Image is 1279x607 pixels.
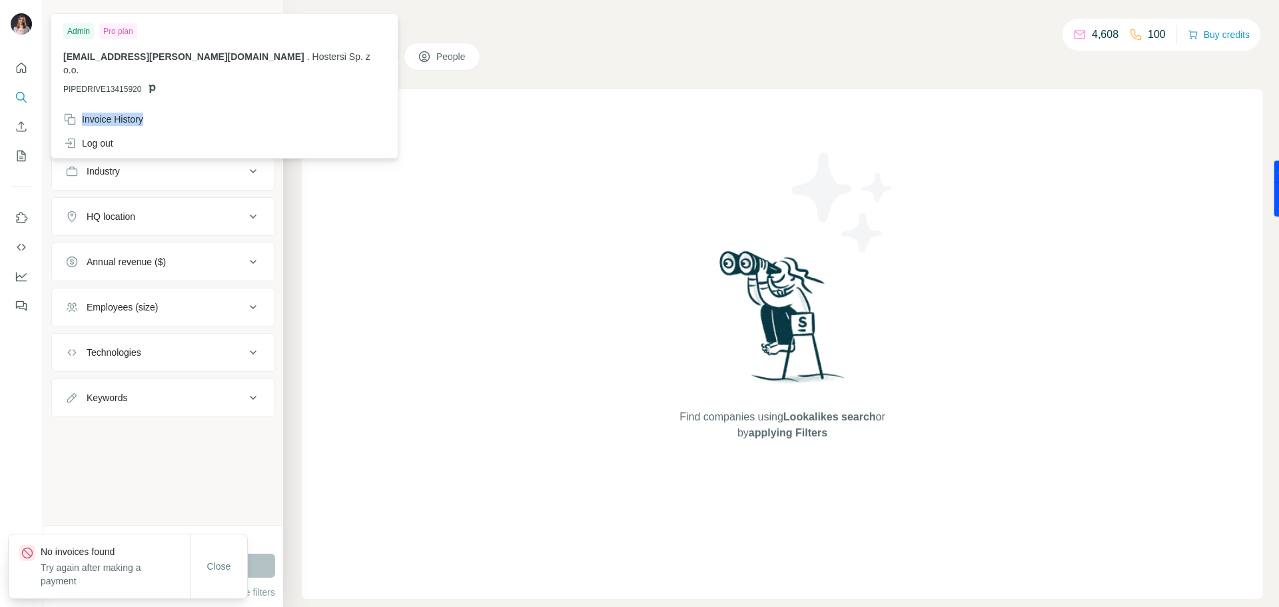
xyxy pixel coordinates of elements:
div: Log out [63,137,113,150]
div: Annual revenue ($) [87,255,166,269]
button: Employees (size) [52,291,274,323]
button: Buy credits [1188,25,1250,44]
h4: Search [302,16,1263,35]
div: Admin [63,23,94,39]
span: PIPEDRIVE13415920 [63,83,141,95]
span: [EMAIL_ADDRESS][PERSON_NAME][DOMAIN_NAME] [63,51,304,62]
button: Use Surfe API [11,235,32,259]
span: applying Filters [749,427,827,438]
div: Pro plan [99,23,137,39]
button: Feedback [11,294,32,318]
button: Use Surfe on LinkedIn [11,206,32,230]
p: Try again after making a payment [41,561,190,588]
span: Close [207,560,231,573]
p: 100 [1148,27,1166,43]
span: Lookalikes search [783,411,876,422]
button: Enrich CSV [11,115,32,139]
button: Close [198,554,240,578]
button: Technologies [52,336,274,368]
button: Hide [232,8,283,28]
span: People [436,50,467,63]
button: Keywords [52,382,274,414]
button: Dashboard [11,265,32,289]
button: HQ location [52,201,274,233]
div: Invoice History [63,113,143,126]
p: 4,608 [1092,27,1118,43]
div: New search [51,12,93,24]
div: Technologies [87,346,141,359]
div: Keywords [87,391,127,404]
span: . [307,51,310,62]
button: My lists [11,144,32,168]
button: Search [11,85,32,109]
span: Find companies using or by [675,409,889,441]
div: Industry [87,165,120,178]
div: HQ location [87,210,135,223]
div: Employees (size) [87,301,158,314]
img: Avatar [11,13,32,35]
button: Annual revenue ($) [52,246,274,278]
p: No invoices found [41,545,190,558]
img: Surfe Illustration - Woman searching with binoculars [713,247,852,396]
button: Industry [52,155,274,187]
button: Quick start [11,56,32,80]
img: Surfe Illustration - Stars [783,143,903,263]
